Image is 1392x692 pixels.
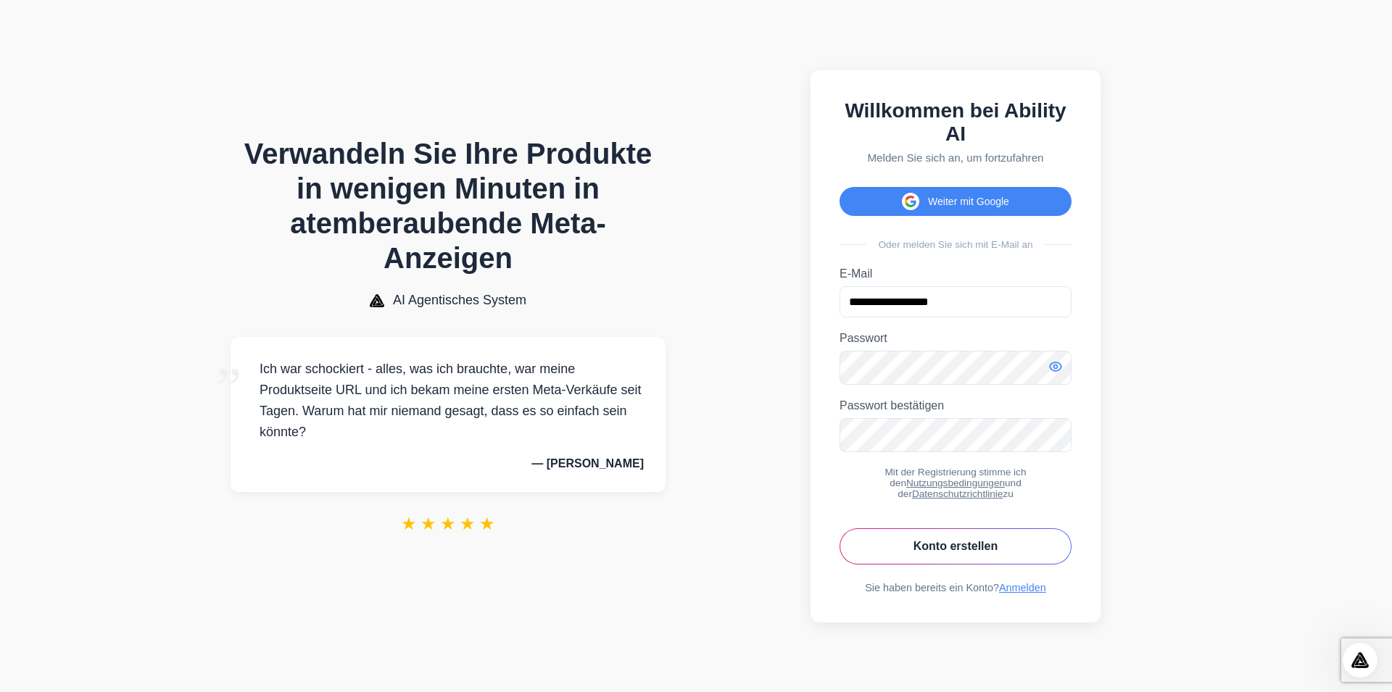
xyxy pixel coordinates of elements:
[840,187,1072,216] button: Weiter mit Google
[479,514,495,534] span: ★
[840,99,1072,146] h2: Willkommen bei Ability AI
[840,467,1072,499] div: Mit der Registrierung stimme ich den und der zu
[840,582,1072,593] div: Sie haben bereits ein Konto?
[216,322,242,388] span: „
[840,528,1072,564] button: Konto erstellen
[370,294,384,307] img: AI Agentic System Logo (englisch)
[840,399,1072,412] label: Passwort bestätigen
[440,514,456,534] span: ★
[906,478,1005,488] a: Nutzungsbedingungen
[840,239,1072,250] div: Oder melden Sie sich mit E-Mail an
[252,359,644,442] p: Ich war schockiert - alles, was ich brauchte, war meine Produktseite URL und ich bekam meine erst...
[912,488,1003,499] a: Datenschutzrichtlinie
[1343,643,1377,678] iframe: Intercom live chat
[401,514,417,534] span: ★
[420,514,436,534] span: ★
[460,514,476,534] span: ★
[393,293,526,308] span: AI Agentisches System
[252,457,644,470] p: — [PERSON_NAME]
[999,582,1046,593] a: Anmelden
[840,332,1072,345] label: Passwort
[840,267,1072,280] label: E-Mail
[1048,359,1063,376] button: Passwort-Transparenz umschalten
[231,136,666,275] h1: Verwandeln Sie Ihre Produkte in wenigen Minuten in atemberaubende Meta-Anzeigen
[840,151,1072,164] p: Melden Sie sich an, um fortzufahren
